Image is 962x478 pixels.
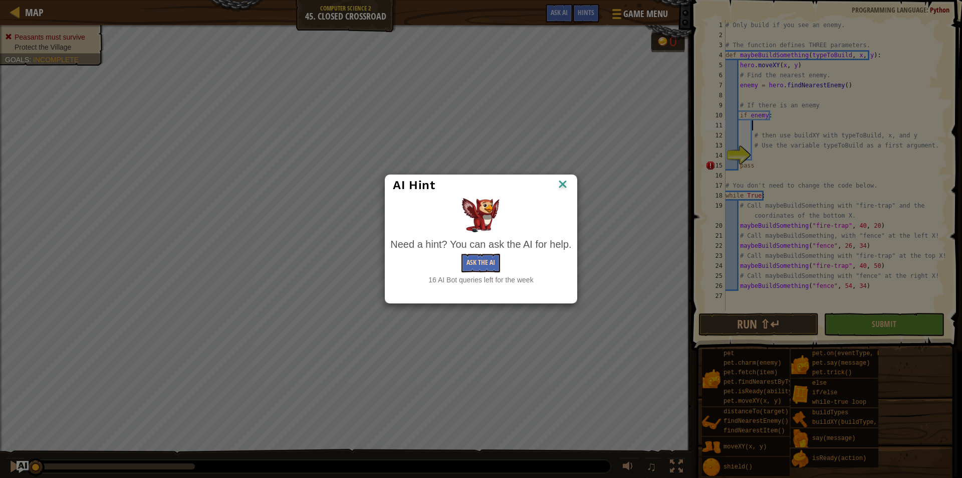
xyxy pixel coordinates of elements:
[390,275,571,285] div: 16 AI Bot queries left for the week
[390,237,571,252] div: Need a hint? You can ask the AI for help.
[393,178,435,192] span: AI Hint
[556,178,569,193] img: IconClose.svg
[461,254,500,272] button: Ask the AI
[462,198,500,232] img: AI Hint Animal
